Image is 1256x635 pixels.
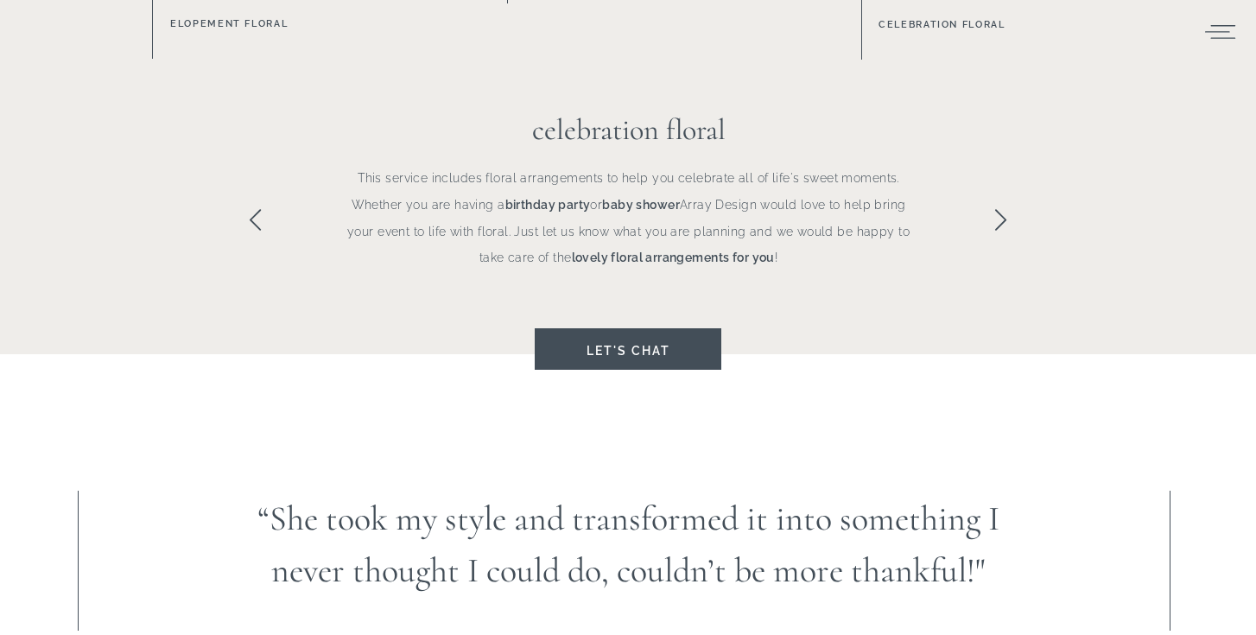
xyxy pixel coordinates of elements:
[170,15,420,34] a: Elopement Floral
[602,198,680,212] b: baby shower
[879,16,1127,35] a: celebration floral
[560,339,697,359] a: Let's chat
[492,67,563,77] span: Subscribe
[572,251,775,264] b: lovely floral arrangements for you
[505,198,591,212] b: birthday party
[339,165,917,267] p: This service includes floral arrangements to help you celebrate all of life's sweet moments. Whet...
[473,52,581,92] button: Subscribe
[370,108,887,157] h3: celebration floral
